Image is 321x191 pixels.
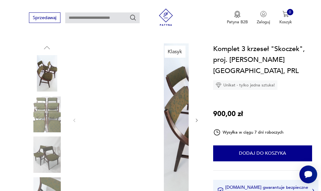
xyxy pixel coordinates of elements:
button: Dodaj do koszyka [213,145,312,161]
iframe: Smartsupp widget button [299,165,317,183]
h1: Komplet 3 krzeseł "Skoczek", proj. [PERSON_NAME][GEOGRAPHIC_DATA], PRL [213,43,318,76]
img: Zdjęcie produktu Komplet 3 krzeseł "Skoczek", proj. J. Kędziorek, PRL [29,136,65,173]
img: Ikonka użytkownika [260,11,267,17]
img: Ikona medalu [234,11,241,18]
div: Unikat - tylko jedna sztuka! [213,80,277,90]
p: Patyna B2B [227,19,248,25]
img: Zdjęcie produktu Komplet 3 krzeseł "Skoczek", proj. J. Kędziorek, PRL [29,96,65,132]
img: Patyna - sklep z meblami i dekoracjami vintage [155,9,177,26]
img: Ikona diamentu [216,82,221,88]
div: Wysyłka w ciągu 7 dni roboczych [213,129,284,136]
img: Zdjęcie produktu Komplet 3 krzeseł "Skoczek", proj. J. Kędziorek, PRL [29,55,65,92]
p: Zaloguj [257,19,270,25]
button: Szukaj [129,14,136,21]
button: Patyna B2B [227,11,248,25]
a: Sprzedawaj [29,16,60,20]
a: Ikona medaluPatyna B2B [227,11,248,25]
div: Klasyk [164,46,186,58]
p: 900,00 zł [213,108,243,119]
button: Sprzedawaj [29,12,60,23]
button: Zaloguj [257,11,270,25]
button: 0Koszyk [279,11,292,25]
img: Ikona koszyka [283,11,289,17]
p: Koszyk [279,19,292,25]
div: 0 [287,9,293,15]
